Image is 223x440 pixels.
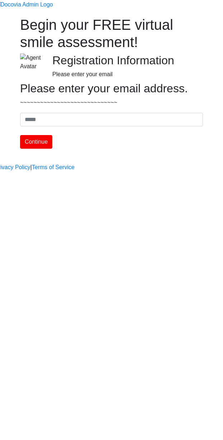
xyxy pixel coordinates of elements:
[20,98,203,107] p: ~~~~~~~~~~~~~~~~~~~~~~~~~~~~~
[20,16,203,51] h1: Begin your FREE virtual smile assessment!
[32,163,75,172] a: Terms of Service
[52,54,203,67] h2: Registration Information
[20,135,52,149] button: Continue
[20,82,203,95] h2: Please enter your email address.
[52,70,203,79] div: Please enter your email
[20,54,42,71] img: Agent Avatar
[30,163,32,172] a: |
